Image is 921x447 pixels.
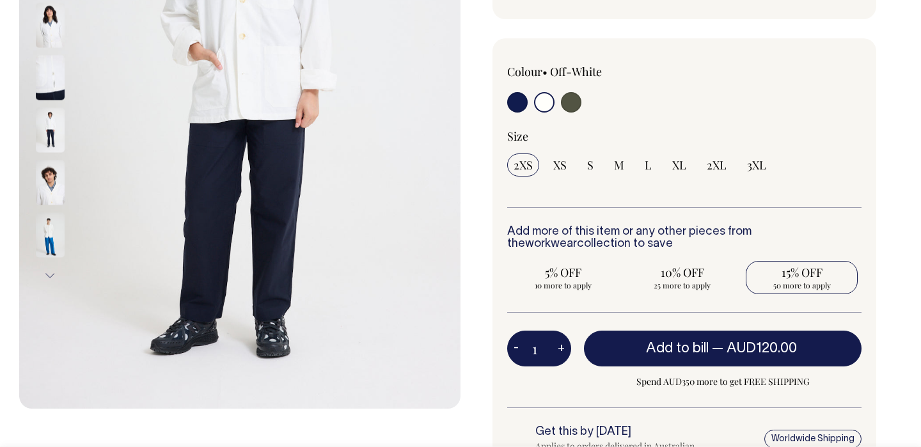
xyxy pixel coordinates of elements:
button: + [551,336,571,361]
input: 3XL [741,153,773,176]
input: XL [666,153,693,176]
div: Size [507,129,862,144]
span: 15% OFF [752,265,851,280]
span: L [645,157,652,173]
span: 5% OFF [514,265,613,280]
input: XS [547,153,573,176]
span: 10% OFF [633,265,732,280]
span: 3XL [747,157,766,173]
span: 10 more to apply [514,280,613,290]
span: • [542,64,547,79]
span: Spend AUD350 more to get FREE SHIPPING [584,374,862,389]
img: off-white [36,212,65,257]
img: off-white [36,107,65,152]
button: - [507,336,525,361]
span: 2XS [514,157,533,173]
h6: Get this by [DATE] [535,426,700,439]
span: M [614,157,624,173]
span: XS [553,157,567,173]
span: 2XL [707,157,727,173]
span: Add to bill [646,342,709,355]
input: 2XS [507,153,539,176]
span: — [712,342,800,355]
div: Colour [507,64,649,79]
label: Off-White [550,64,602,79]
span: 50 more to apply [752,280,851,290]
span: S [587,157,594,173]
h6: Add more of this item or any other pieces from the collection to save [507,226,862,251]
input: S [581,153,600,176]
img: off-white [36,55,65,100]
button: Next [40,261,59,290]
input: 15% OFF 50 more to apply [746,261,858,294]
input: 2XL [700,153,733,176]
a: workwear [525,239,577,249]
input: 10% OFF 25 more to apply [627,261,739,294]
span: 25 more to apply [633,280,732,290]
img: off-white [36,3,65,47]
span: AUD120.00 [727,342,797,355]
input: 5% OFF 10 more to apply [507,261,619,294]
span: XL [672,157,686,173]
img: off-white [36,160,65,205]
input: M [608,153,631,176]
input: L [638,153,658,176]
button: Add to bill —AUD120.00 [584,331,862,366]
